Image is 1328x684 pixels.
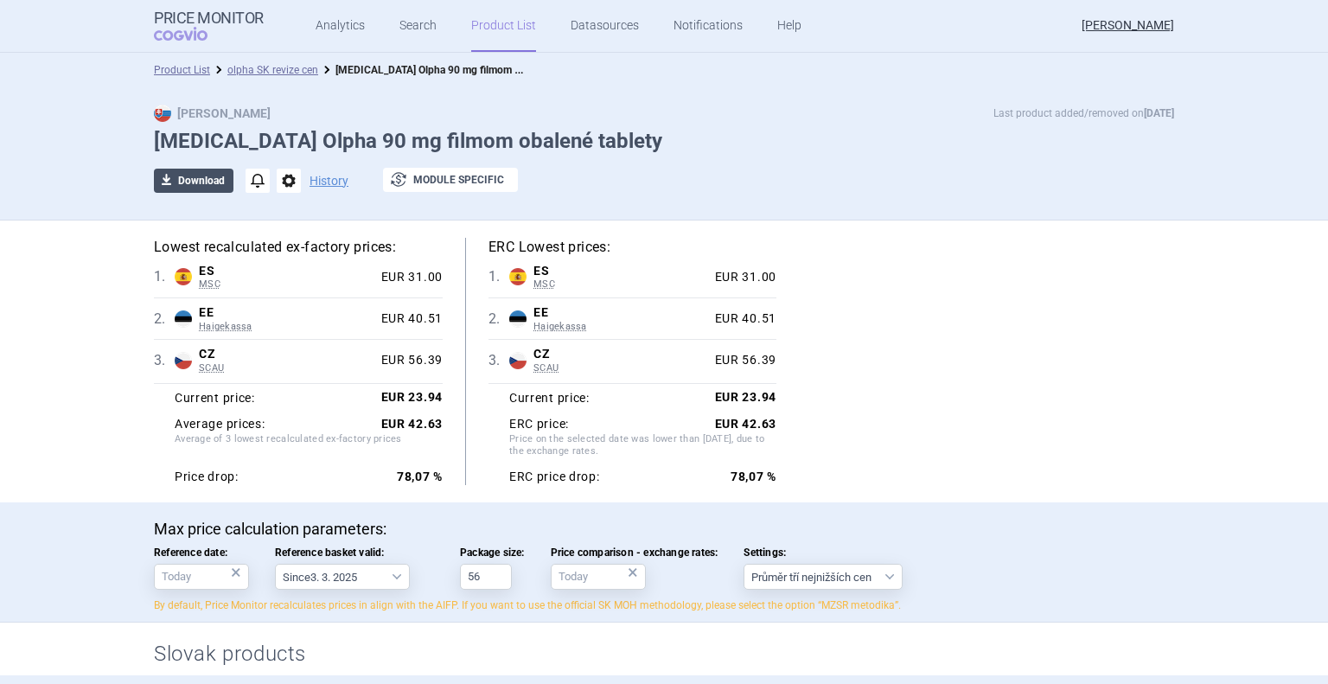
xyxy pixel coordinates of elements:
span: 3 . [488,350,509,371]
span: Price comparison - exchange rates: [551,547,718,559]
span: Haigekassa [199,321,374,333]
span: Price on the selected date was lower than [DATE], due to the exchange rates. [509,433,776,461]
strong: [DATE] [1144,107,1174,119]
span: MSC [533,278,708,291]
button: Download [154,169,233,193]
span: 3 . [154,350,175,371]
h5: Lowest recalculated ex-factory prices: [154,238,443,257]
li: Product List [154,61,210,79]
strong: 78,07 % [397,470,443,483]
a: Product List [154,64,210,76]
strong: Current price: [175,391,255,405]
img: SK [154,105,171,122]
img: Estonia [509,310,527,328]
span: Package size: [460,547,525,559]
div: EUR 56.39 [374,353,443,368]
span: Average of 3 lowest recalculated ex-factory prices [175,433,443,461]
div: EUR 56.39 [708,353,776,368]
h1: [MEDICAL_DATA] Olpha 90 mg filmom obalené tablety [154,129,1174,154]
span: EE [533,305,708,321]
span: SCAU [199,362,374,374]
input: Package size: [460,564,512,590]
button: History [310,175,348,187]
strong: ERC price drop: [509,470,600,485]
span: ES [533,264,708,279]
div: EUR 40.51 [708,311,776,327]
span: 2 . [154,309,175,329]
select: Reference basket valid: [275,564,410,590]
select: Settings: [744,564,903,590]
span: Settings: [744,547,903,559]
strong: EUR 23.94 [381,390,443,404]
strong: EUR 42.63 [381,417,443,431]
span: EE [199,305,374,321]
input: Reference date:× [154,564,249,590]
img: Czech Republic [175,352,192,369]
h2: Slovak products [154,640,1174,668]
strong: EUR 23.94 [715,390,776,404]
button: Module specific [383,168,518,192]
strong: Average prices: [175,417,265,432]
div: × [628,563,638,582]
span: CZ [199,347,374,362]
div: EUR 40.51 [374,311,443,327]
img: Czech Republic [509,352,527,369]
img: Estonia [175,310,192,328]
span: 1 . [488,266,509,287]
div: EUR 31.00 [708,270,776,285]
span: CZ [533,347,708,362]
span: Haigekassa [533,321,708,333]
img: Spain [175,268,192,285]
li: olpha SK revize cen [210,61,318,79]
span: Reference basket valid: [275,547,434,559]
strong: Price drop: [175,470,239,485]
span: COGVIO [154,27,232,41]
span: ES [199,264,374,279]
h5: ERC Lowest prices: [488,238,776,257]
span: MSC [199,278,374,291]
p: Max price calculation parameters: [154,520,1174,539]
p: Last product added/removed on [993,105,1174,122]
strong: 78,07 % [731,470,776,483]
div: × [231,563,241,582]
strong: ERC price: [509,417,569,432]
a: olpha SK revize cen [227,64,318,76]
strong: Price Monitor [154,10,264,27]
input: Price comparison - exchange rates:× [551,564,646,590]
p: By default, Price Monitor recalculates prices in align with the AIFP. If you want to use the offi... [154,598,1174,613]
strong: EUR 42.63 [715,417,776,431]
strong: [PERSON_NAME] [154,106,271,120]
span: SCAU [533,362,708,374]
a: Price MonitorCOGVIO [154,10,264,42]
strong: [MEDICAL_DATA] Olpha 90 mg filmom obalené tablety [335,61,584,77]
div: EUR 31.00 [374,270,443,285]
strong: Current price: [509,391,590,405]
li: Ticagrelor Olpha 90 mg filmom obalené tablety [318,61,526,79]
span: 2 . [488,309,509,329]
img: Spain [509,268,527,285]
span: 1 . [154,266,175,287]
span: Reference date: [154,547,249,559]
